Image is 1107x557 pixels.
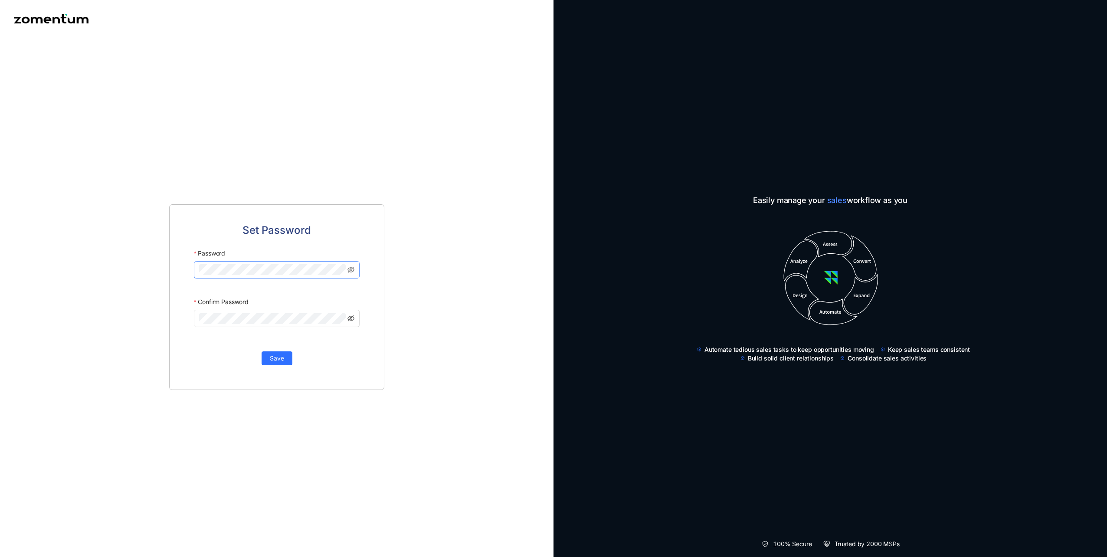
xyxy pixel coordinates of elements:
label: Confirm Password [194,294,249,310]
input: Confirm Password [199,313,346,324]
button: Save [262,351,292,365]
span: sales [827,196,847,205]
span: 100% Secure [773,540,812,548]
span: eye-invisible [347,266,354,273]
span: Consolidate sales activities [848,354,927,363]
label: Password [194,246,225,261]
span: Save [270,354,284,363]
span: Keep sales teams consistent [888,345,970,354]
span: Set Password [242,222,311,239]
input: Password [199,264,346,275]
img: Zomentum logo [14,14,88,23]
span: eye-invisible [347,315,354,322]
span: Automate tedious sales tasks to keep opportunities moving [704,345,874,354]
span: Build solid client relationships [748,354,834,363]
span: Trusted by 2000 MSPs [835,540,900,548]
span: Easily manage your workflow as you [690,194,971,206]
